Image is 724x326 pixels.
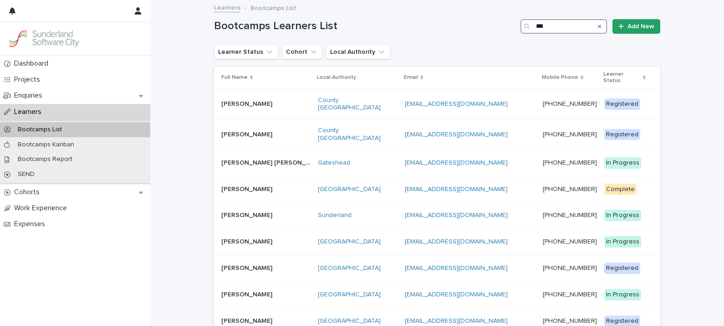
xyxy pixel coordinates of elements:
[317,72,356,83] p: Local Authority
[221,129,274,139] p: [PERSON_NAME]
[318,186,381,193] a: [GEOGRAPHIC_DATA]
[603,69,641,86] p: Learner Status
[543,101,597,107] a: [PHONE_NUMBER]
[10,171,42,178] p: SEND
[221,157,312,167] p: [PERSON_NAME] [PERSON_NAME]
[10,204,74,212] p: Work Experience
[405,238,508,245] a: [EMAIL_ADDRESS][DOMAIN_NAME]
[543,186,597,192] a: [PHONE_NUMBER]
[10,141,82,149] p: Bootcamps Kanban
[318,317,381,325] a: [GEOGRAPHIC_DATA]
[318,97,397,112] a: County [GEOGRAPHIC_DATA]
[282,45,322,59] button: Cohort
[612,19,660,34] a: Add New
[318,212,352,219] a: Sunderland
[405,265,508,271] a: [EMAIL_ADDRESS][DOMAIN_NAME]
[221,236,274,246] p: [PERSON_NAME]
[543,238,597,245] a: [PHONE_NUMBER]
[214,45,278,59] button: Learner Status
[10,108,49,116] p: Learners
[214,20,517,33] h1: Bootcamps Learners List
[10,59,56,68] p: Dashboard
[10,75,47,84] p: Projects
[214,2,240,12] a: Learners
[214,202,660,229] tr: [PERSON_NAME][PERSON_NAME] Sunderland [EMAIL_ADDRESS][DOMAIN_NAME] [PHONE_NUMBER] In Progress
[604,184,637,195] div: Complete
[318,264,381,272] a: [GEOGRAPHIC_DATA]
[604,263,640,274] div: Registered
[214,150,660,176] tr: [PERSON_NAME] [PERSON_NAME][PERSON_NAME] [PERSON_NAME] Gateshead [EMAIL_ADDRESS][DOMAIN_NAME] [PH...
[404,72,418,83] p: Email
[221,98,274,108] p: [PERSON_NAME]
[214,176,660,202] tr: [PERSON_NAME][PERSON_NAME] [GEOGRAPHIC_DATA] [EMAIL_ADDRESS][DOMAIN_NAME] [PHONE_NUMBER] Complete
[214,229,660,255] tr: [PERSON_NAME][PERSON_NAME] [GEOGRAPHIC_DATA] [EMAIL_ADDRESS][DOMAIN_NAME] [PHONE_NUMBER] In Progress
[604,289,641,300] div: In Progress
[221,210,274,219] p: [PERSON_NAME]
[405,318,508,324] a: [EMAIL_ADDRESS][DOMAIN_NAME]
[543,160,597,166] a: [PHONE_NUMBER]
[543,318,597,324] a: [PHONE_NUMBER]
[542,72,578,83] p: Mobile Phone
[405,186,508,192] a: [EMAIL_ADDRESS][DOMAIN_NAME]
[543,131,597,138] a: [PHONE_NUMBER]
[10,188,47,197] p: Cohorts
[214,255,660,281] tr: [PERSON_NAME][PERSON_NAME] [GEOGRAPHIC_DATA] [EMAIL_ADDRESS][DOMAIN_NAME] [PHONE_NUMBER] Registered
[214,119,660,150] tr: [PERSON_NAME][PERSON_NAME] County [GEOGRAPHIC_DATA] [EMAIL_ADDRESS][DOMAIN_NAME] [PHONE_NUMBER] R...
[221,316,274,325] p: [PERSON_NAME]
[318,127,397,142] a: County [GEOGRAPHIC_DATA]
[405,131,508,138] a: [EMAIL_ADDRESS][DOMAIN_NAME]
[318,159,350,167] a: Gateshead
[10,220,52,228] p: Expenses
[543,265,597,271] a: [PHONE_NUMBER]
[221,72,248,83] p: Full Name
[326,45,390,59] button: Local Authority
[604,98,640,110] div: Registered
[214,281,660,308] tr: [PERSON_NAME][PERSON_NAME] [GEOGRAPHIC_DATA] [EMAIL_ADDRESS][DOMAIN_NAME] [PHONE_NUMBER] In Progress
[405,291,508,298] a: [EMAIL_ADDRESS][DOMAIN_NAME]
[520,19,607,34] input: Search
[7,30,80,48] img: GVzBcg19RCOYju8xzymn
[10,126,69,134] p: Bootcamps List
[221,184,274,193] p: [PERSON_NAME]
[250,2,296,12] p: Bootcamps List
[604,210,641,221] div: In Progress
[10,91,50,100] p: Enquiries
[543,291,597,298] a: [PHONE_NUMBER]
[318,238,381,246] a: [GEOGRAPHIC_DATA]
[627,23,654,30] span: Add New
[10,155,80,163] p: Bootcamps Report
[405,212,508,218] a: [EMAIL_ADDRESS][DOMAIN_NAME]
[543,212,597,218] a: [PHONE_NUMBER]
[221,263,274,272] p: [PERSON_NAME]
[221,289,274,299] p: [PERSON_NAME]
[604,157,641,169] div: In Progress
[214,89,660,119] tr: [PERSON_NAME][PERSON_NAME] County [GEOGRAPHIC_DATA] [EMAIL_ADDRESS][DOMAIN_NAME] [PHONE_NUMBER] R...
[405,101,508,107] a: [EMAIL_ADDRESS][DOMAIN_NAME]
[318,291,381,299] a: [GEOGRAPHIC_DATA]
[604,129,640,140] div: Registered
[405,160,508,166] a: [EMAIL_ADDRESS][DOMAIN_NAME]
[604,236,641,248] div: In Progress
